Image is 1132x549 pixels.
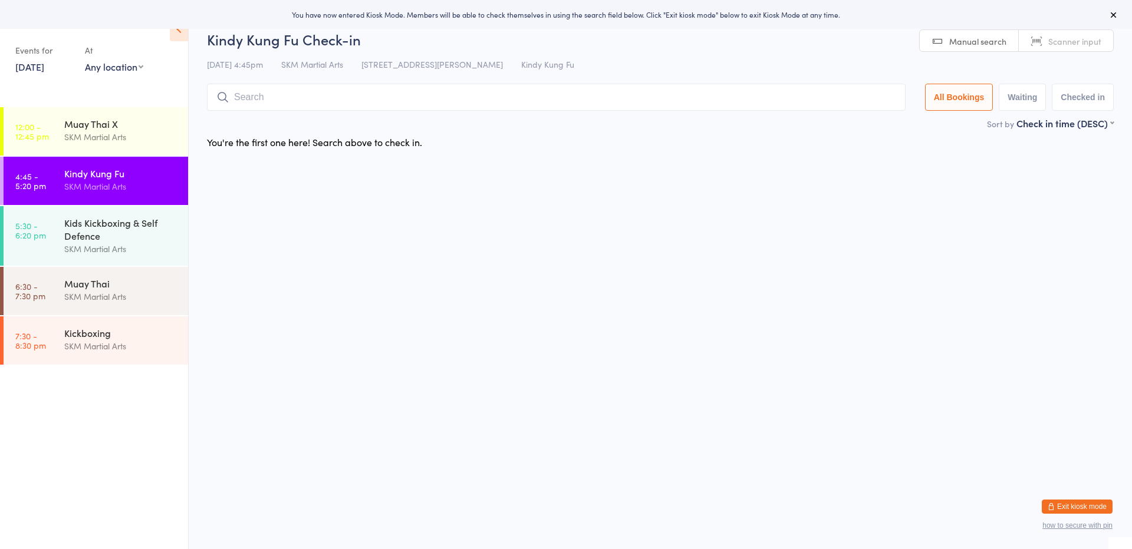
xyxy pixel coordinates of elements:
[15,171,46,190] time: 4:45 - 5:20 pm
[521,58,574,70] span: Kindy Kung Fu
[85,60,143,73] div: Any location
[64,117,178,130] div: Muay Thai X
[4,316,188,365] a: 7:30 -8:30 pmKickboxingSKM Martial Arts
[925,84,993,111] button: All Bookings
[64,277,178,290] div: Muay Thai
[64,242,178,256] div: SKM Martial Arts
[15,282,45,300] time: 6:30 - 7:30 pm
[999,84,1046,111] button: Waiting
[1052,84,1114,111] button: Checked in
[64,339,178,353] div: SKM Martial Arts
[64,290,178,303] div: SKM Martial Arts
[1042,521,1113,530] button: how to secure with pin
[64,180,178,193] div: SKM Martial Arts
[949,35,1006,47] span: Manual search
[1042,500,1113,514] button: Exit kiosk mode
[64,216,178,242] div: Kids Kickboxing & Self Defence
[207,58,263,70] span: [DATE] 4:45pm
[1016,117,1114,130] div: Check in time (DESC)
[19,9,1113,19] div: You have now entered Kiosk Mode. Members will be able to check themselves in using the search fie...
[281,58,343,70] span: SKM Martial Arts
[15,122,49,141] time: 12:00 - 12:45 pm
[64,326,178,339] div: Kickboxing
[987,118,1014,130] label: Sort by
[64,167,178,180] div: Kindy Kung Fu
[15,221,46,240] time: 5:30 - 6:20 pm
[4,107,188,156] a: 12:00 -12:45 pmMuay Thai XSKM Martial Arts
[207,135,422,148] div: You're the first one here! Search above to check in.
[15,60,44,73] a: [DATE]
[4,157,188,205] a: 4:45 -5:20 pmKindy Kung FuSKM Martial Arts
[207,29,1114,49] h2: Kindy Kung Fu Check-in
[15,331,46,350] time: 7:30 - 8:30 pm
[361,58,503,70] span: [STREET_ADDRESS][PERSON_NAME]
[15,41,73,60] div: Events for
[1048,35,1101,47] span: Scanner input
[207,84,906,111] input: Search
[85,41,143,60] div: At
[4,206,188,266] a: 5:30 -6:20 pmKids Kickboxing & Self DefenceSKM Martial Arts
[64,130,178,144] div: SKM Martial Arts
[4,267,188,315] a: 6:30 -7:30 pmMuay ThaiSKM Martial Arts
